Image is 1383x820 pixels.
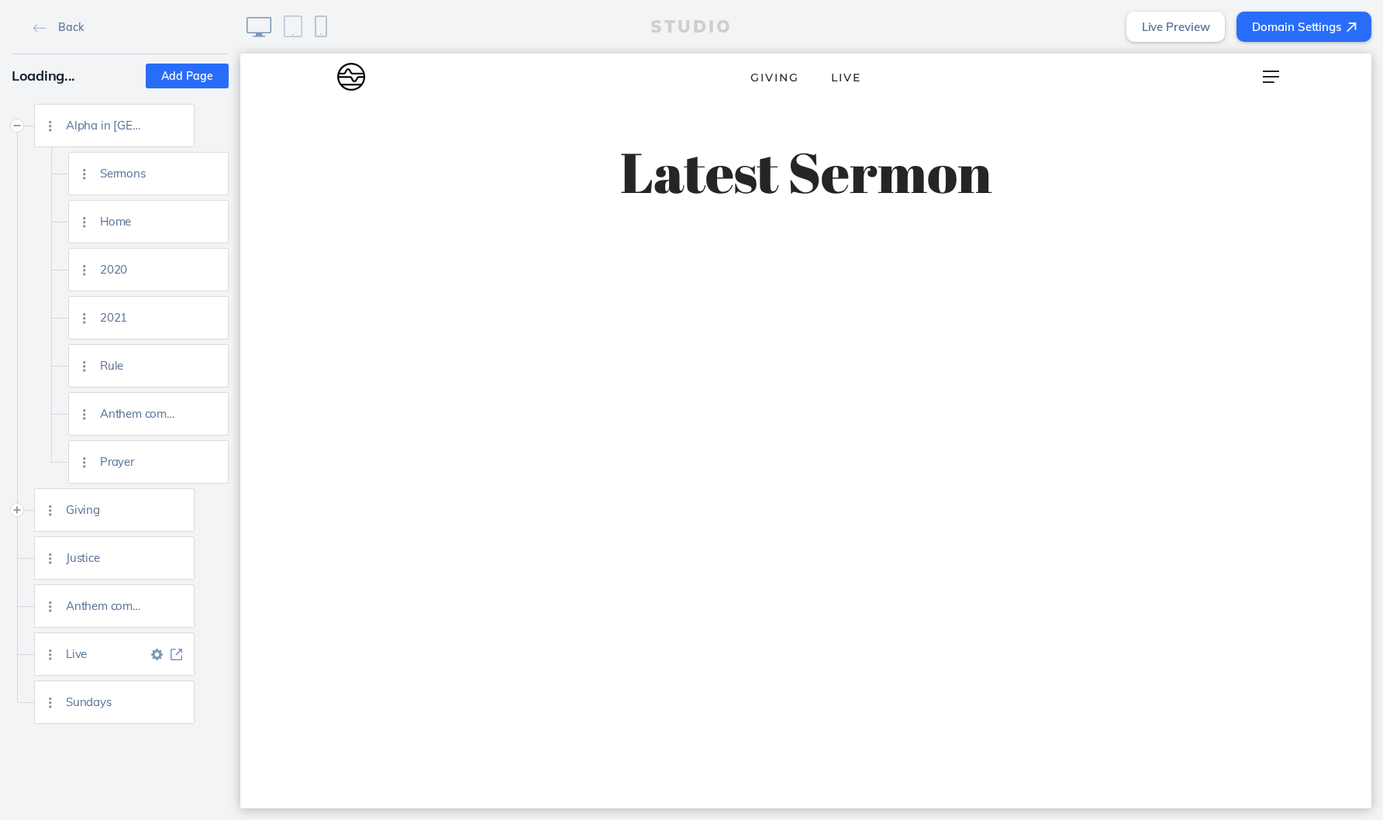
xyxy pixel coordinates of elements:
span: Anthem community guide [66,599,147,612]
span: Sundays [66,695,147,708]
span: Prayer [100,455,181,468]
a: Live [575,9,636,36]
span: Giving [66,503,147,516]
p: Latest Sermon [256,85,876,152]
a: Giving [495,9,574,36]
button: Collapse [11,119,23,132]
img: icon-ext-link@2x.png [171,649,182,660]
span: Live [66,647,147,660]
button: Expand [11,504,23,516]
span: Sermons [100,167,181,180]
span: Back [58,20,83,34]
a: Domain Settings [1236,12,1371,42]
span: Giving [510,17,559,31]
img: icon-tablet@2x.png [284,16,302,37]
img: icon-back-arrow@2x.png [33,24,47,33]
span: 2020 [100,263,181,276]
span: Alpha in [GEOGRAPHIC_DATA] [66,119,147,132]
div: Loading... [12,61,229,91]
p: Sermon Archive [256,743,876,810]
img: icon-phone@2x.png [315,16,327,37]
span: Justice [66,551,147,564]
span: 2021 [100,311,181,324]
iframe: YouTube video player [178,191,954,627]
img: icon-gear@2x.png [151,649,163,660]
button: Add Page [146,64,229,88]
img: icon-arrow-ne@2x.png [1347,22,1357,33]
img: 3d225531-f7ab-43e0-b5e0-de87dac220fb.png [93,5,200,41]
span: Rule [100,359,181,372]
a: Live Preview [1126,12,1226,42]
span: Home [100,215,181,228]
span: Live [591,17,621,31]
span: Anthem community guide [100,407,181,420]
img: icon-desktop@2x.png [247,17,271,37]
